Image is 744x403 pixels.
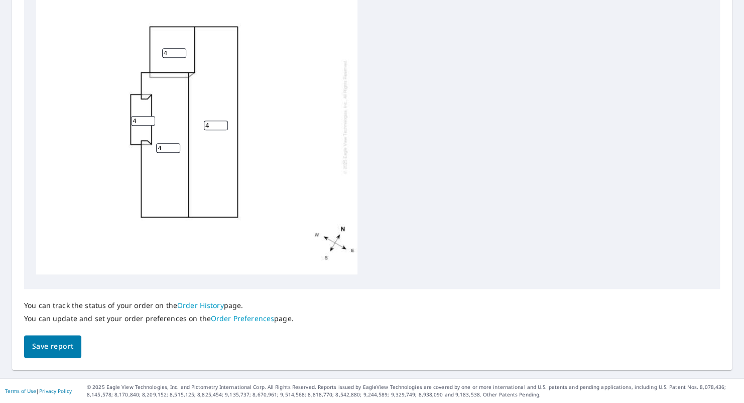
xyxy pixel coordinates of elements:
[32,340,73,353] span: Save report
[39,387,72,394] a: Privacy Policy
[211,314,274,323] a: Order Preferences
[177,300,224,310] a: Order History
[24,335,81,358] button: Save report
[87,383,739,398] p: © 2025 Eagle View Technologies, Inc. and Pictometry International Corp. All Rights Reserved. Repo...
[24,314,294,323] p: You can update and set your order preferences on the page.
[5,387,36,394] a: Terms of Use
[24,301,294,310] p: You can track the status of your order on the page.
[5,388,72,394] p: |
